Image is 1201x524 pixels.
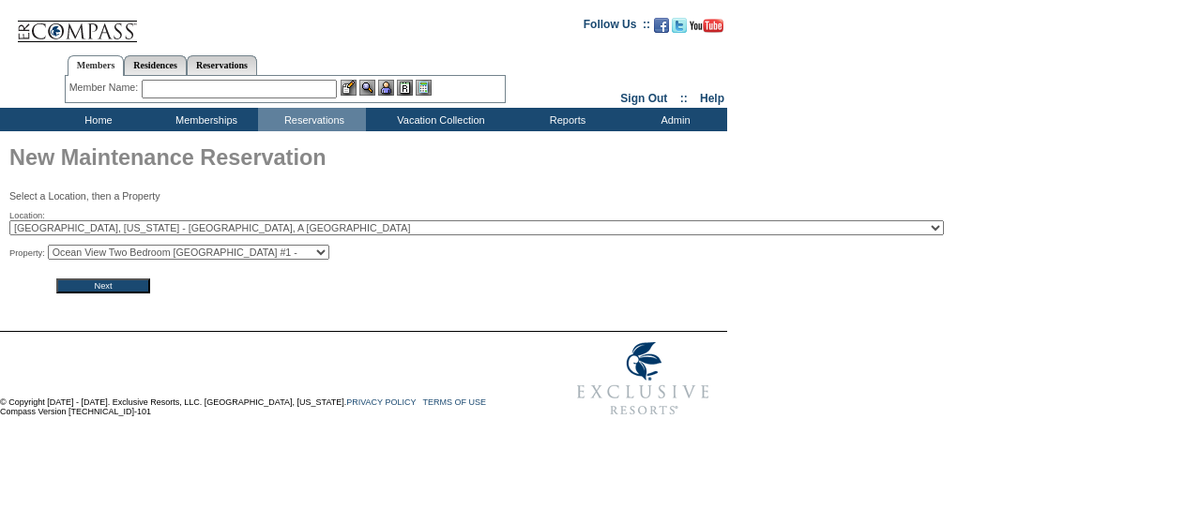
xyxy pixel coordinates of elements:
a: Residences [124,55,187,75]
td: Vacation Collection [366,108,511,131]
a: Help [700,92,724,105]
td: Follow Us :: [584,16,650,38]
span: Location: [9,210,45,221]
a: TERMS OF USE [423,397,487,407]
h1: New Maintenance Reservation [9,141,727,180]
span: :: [680,92,688,105]
a: Reservations [187,55,257,75]
img: Subscribe to our YouTube Channel [690,19,723,33]
a: Subscribe to our YouTube Channel [690,23,723,35]
a: PRIVACY POLICY [346,397,416,407]
img: Exclusive Resorts [559,332,727,426]
td: Memberships [150,108,258,131]
div: Member Name: [69,80,142,96]
input: Next [56,278,150,293]
img: Reservations [397,80,413,96]
a: Sign Out [620,92,667,105]
td: Reports [511,108,619,131]
img: b_edit.gif [341,80,357,96]
img: Become our fan on Facebook [654,18,669,33]
img: Follow us on Twitter [672,18,687,33]
span: Property: [9,247,45,259]
a: Become our fan on Facebook [654,23,669,35]
td: Admin [619,108,727,131]
td: Reservations [258,108,366,131]
a: Members [68,55,125,76]
td: Home [42,108,150,131]
img: Compass Home [16,5,138,43]
a: Follow us on Twitter [672,23,687,35]
img: View [359,80,375,96]
img: b_calculator.gif [416,80,432,96]
p: Select a Location, then a Property [9,190,727,202]
img: Impersonate [378,80,394,96]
